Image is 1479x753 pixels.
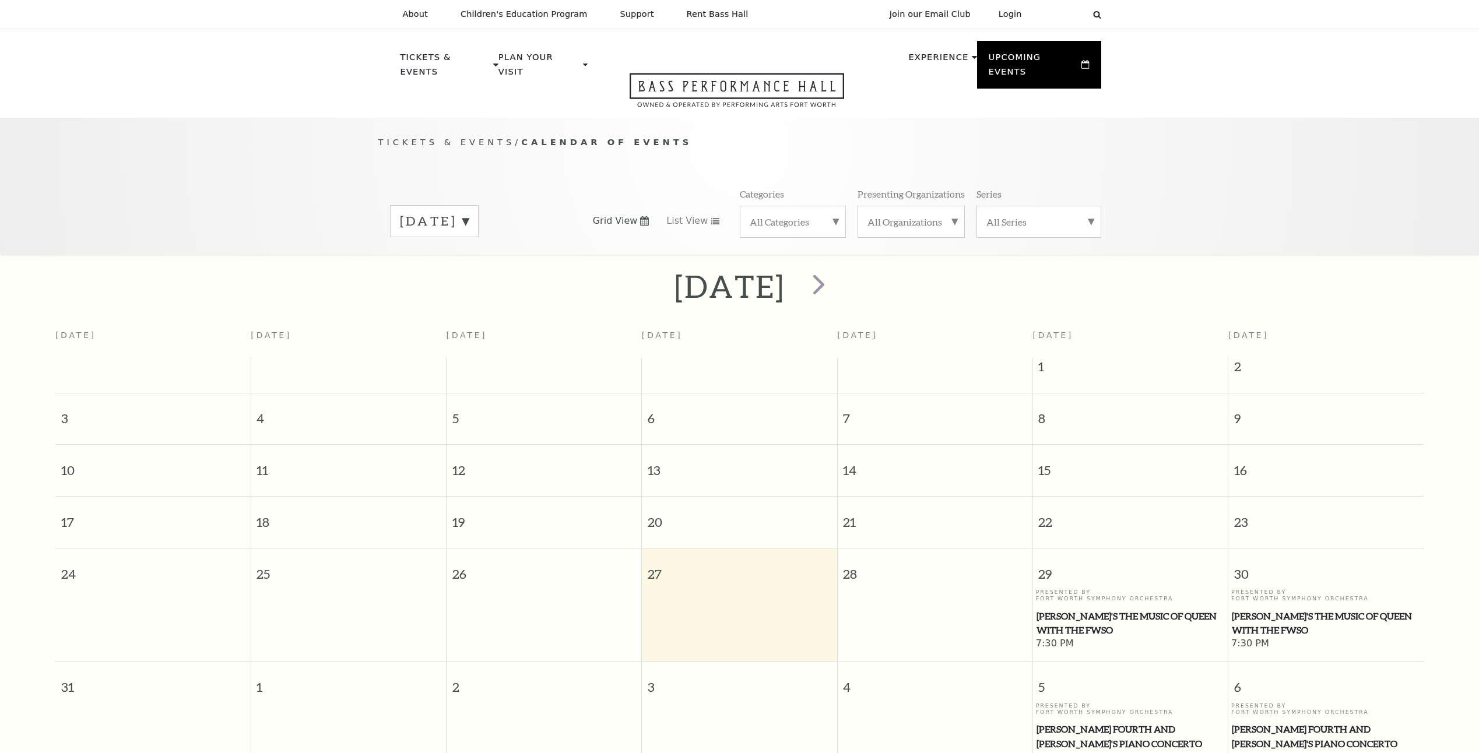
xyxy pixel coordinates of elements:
select: Select: [1041,9,1082,20]
span: 11 [251,445,446,485]
th: [DATE] [55,323,251,358]
p: Rent Bass Hall [687,9,749,19]
span: [PERSON_NAME] Fourth and [PERSON_NAME]'s Piano Concerto [1232,722,1420,751]
span: 31 [55,662,251,702]
label: All Series [986,216,1091,228]
h2: [DATE] [674,268,785,305]
p: Experience [908,50,968,71]
span: [DATE] [1032,330,1073,340]
span: List View [666,214,708,227]
label: All Categories [750,216,836,228]
label: All Organizations [867,216,955,228]
button: next [796,266,838,307]
span: 22 [1033,497,1228,537]
span: 2 [447,662,641,702]
span: [PERSON_NAME]'s The Music of Queen with the FWSO [1037,609,1225,638]
span: [PERSON_NAME]'s The Music of Queen with the FWSO [1232,609,1420,638]
th: [DATE] [837,323,1032,358]
span: 18 [251,497,446,537]
span: 7 [838,393,1032,434]
span: 6 [1228,662,1424,702]
span: 6 [642,393,837,434]
span: 16 [1228,445,1424,485]
span: 8 [1033,393,1228,434]
span: 28 [838,548,1032,589]
span: Calendar of Events [521,137,692,147]
span: 4 [251,393,446,434]
span: 14 [838,445,1032,485]
span: [PERSON_NAME] Fourth and [PERSON_NAME]'s Piano Concerto [1037,722,1225,751]
span: 24 [55,548,251,589]
span: 15 [1033,445,1228,485]
p: Presented By Fort Worth Symphony Orchestra [1036,702,1225,716]
span: 13 [642,445,837,485]
p: Presented By Fort Worth Symphony Orchestra [1231,589,1421,602]
span: 10 [55,445,251,485]
span: 25 [251,548,446,589]
span: 2 [1228,358,1424,381]
span: Tickets & Events [378,137,515,147]
p: Presenting Organizations [858,188,965,200]
span: 17 [55,497,251,537]
span: 29 [1033,548,1228,589]
span: 30 [1228,548,1424,589]
p: Categories [740,188,784,200]
span: 5 [447,393,641,434]
span: 1 [251,662,446,702]
p: Presented By Fort Worth Symphony Orchestra [1231,702,1421,716]
span: 26 [447,548,641,589]
p: Series [976,188,1002,200]
th: [DATE] [251,323,446,358]
span: 3 [642,662,837,702]
span: 9 [1228,393,1424,434]
p: Presented By Fort Worth Symphony Orchestra [1036,589,1225,602]
th: [DATE] [642,323,837,358]
span: 7:30 PM [1231,638,1421,650]
span: 27 [642,548,837,589]
p: Upcoming Events [989,50,1079,86]
span: 21 [838,497,1032,537]
span: [DATE] [1228,330,1269,340]
p: / [378,135,1101,150]
p: Support [620,9,654,19]
p: About [403,9,428,19]
span: 23 [1228,497,1424,537]
span: Grid View [593,214,638,227]
label: [DATE] [400,212,469,230]
p: Children's Education Program [461,9,588,19]
th: [DATE] [447,323,642,358]
span: 5 [1033,662,1228,702]
span: 1 [1033,358,1228,381]
span: 7:30 PM [1036,638,1225,650]
span: 20 [642,497,837,537]
p: Plan Your Visit [498,50,580,86]
p: Tickets & Events [401,50,491,86]
span: 12 [447,445,641,485]
span: 3 [55,393,251,434]
span: 4 [838,662,1032,702]
span: 19 [447,497,641,537]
